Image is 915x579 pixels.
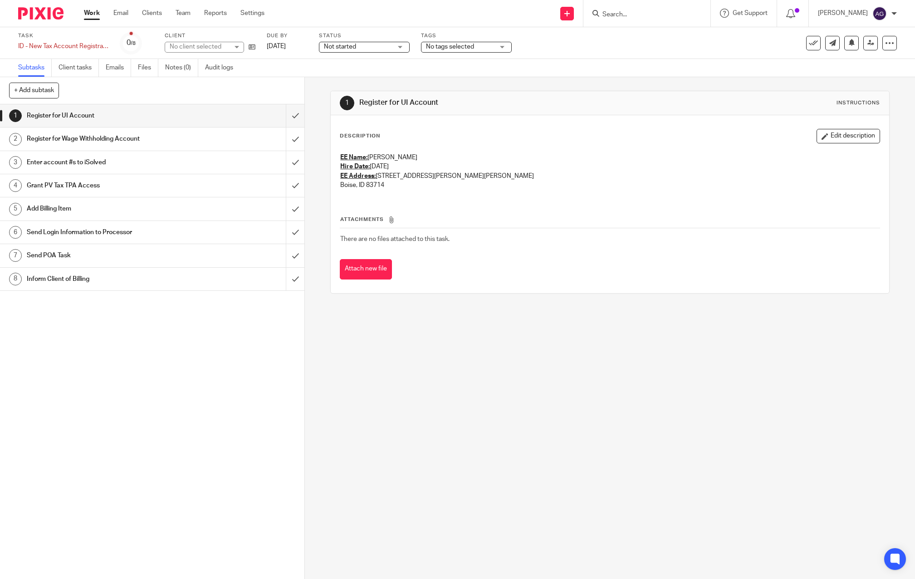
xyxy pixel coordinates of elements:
div: 7 [9,249,22,262]
h1: Register for UI Account [27,109,194,123]
a: Team [176,9,191,18]
label: Status [319,32,410,39]
img: Pixie [18,7,64,20]
div: No client selected [170,42,229,51]
p: [PERSON_NAME] [818,9,868,18]
div: Instructions [837,99,880,107]
a: Work [84,9,100,18]
p: [PERSON_NAME] [340,153,880,162]
h1: Grant PV Tax TPA Access [27,179,194,192]
div: 6 [9,226,22,239]
a: Client tasks [59,59,99,77]
button: Attach new file [340,259,392,280]
button: Edit description [817,129,880,143]
u: Hire Date: [340,163,370,170]
label: Task [18,32,109,39]
u: EE Address: [340,173,376,179]
span: [DATE] [267,43,286,49]
small: /8 [131,41,136,46]
a: Audit logs [205,59,240,77]
div: 1 [9,109,22,122]
p: [DATE] [340,162,880,171]
div: 8 [9,273,22,285]
div: 4 [9,179,22,192]
span: Get Support [733,10,768,16]
h1: Register for UI Account [359,98,629,108]
div: 2 [9,133,22,146]
a: Email [113,9,128,18]
div: 3 [9,156,22,169]
a: Settings [240,9,264,18]
p: [STREET_ADDRESS][PERSON_NAME][PERSON_NAME] [340,172,880,181]
p: Boise, ID 83714 [340,181,880,190]
input: Search [602,11,683,19]
div: ID - New Tax Account Registration [18,42,109,51]
span: Not started [324,44,356,50]
span: Attachments [340,217,384,222]
label: Tags [421,32,512,39]
u: EE Name: [340,154,367,161]
h1: Register for Wage Withholding Account [27,132,194,146]
a: Clients [142,9,162,18]
span: No tags selected [426,44,474,50]
img: svg%3E [872,6,887,21]
button: + Add subtask [9,83,59,98]
h1: Inform Client of Billing [27,272,194,286]
a: Files [138,59,158,77]
label: Client [165,32,255,39]
a: Reports [204,9,227,18]
a: Notes (0) [165,59,198,77]
div: 5 [9,203,22,216]
div: 0 [127,38,136,48]
h1: Send POA Task [27,249,194,262]
a: Subtasks [18,59,52,77]
h1: Send Login Information to Processor [27,226,194,239]
span: There are no files attached to this task. [340,236,450,242]
a: Emails [106,59,131,77]
label: Due by [267,32,308,39]
h1: Enter account #s to iSolved [27,156,194,169]
div: 1 [340,96,354,110]
p: Description [340,132,380,140]
h1: Add Billing Item [27,202,194,216]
